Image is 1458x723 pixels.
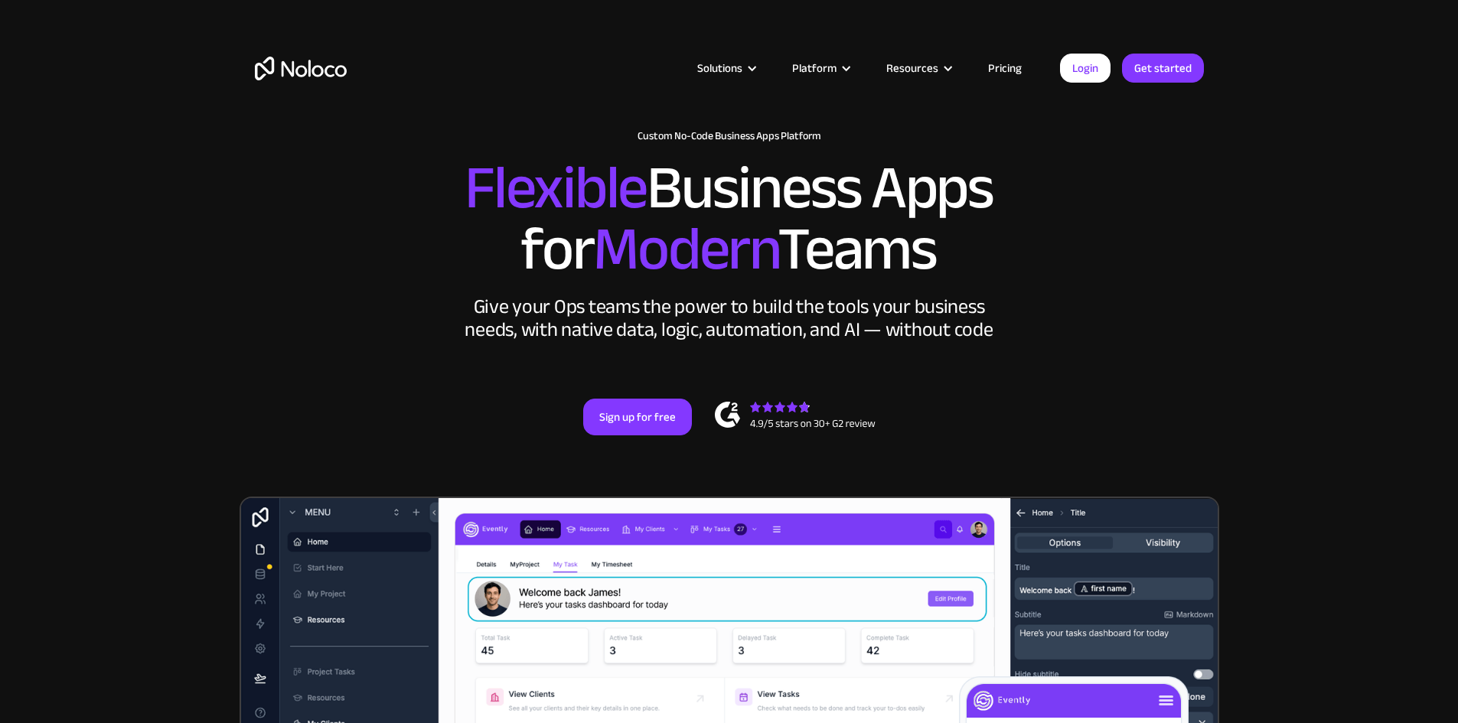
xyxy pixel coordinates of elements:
[255,57,347,80] a: home
[792,58,837,78] div: Platform
[465,131,647,245] span: Flexible
[867,58,969,78] div: Resources
[969,58,1041,78] a: Pricing
[697,58,742,78] div: Solutions
[593,192,778,306] span: Modern
[1122,54,1204,83] a: Get started
[1060,54,1111,83] a: Login
[255,158,1204,280] h2: Business Apps for Teams
[773,58,867,78] div: Platform
[462,295,997,341] div: Give your Ops teams the power to build the tools your business needs, with native data, logic, au...
[583,399,692,435] a: Sign up for free
[886,58,938,78] div: Resources
[678,58,773,78] div: Solutions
